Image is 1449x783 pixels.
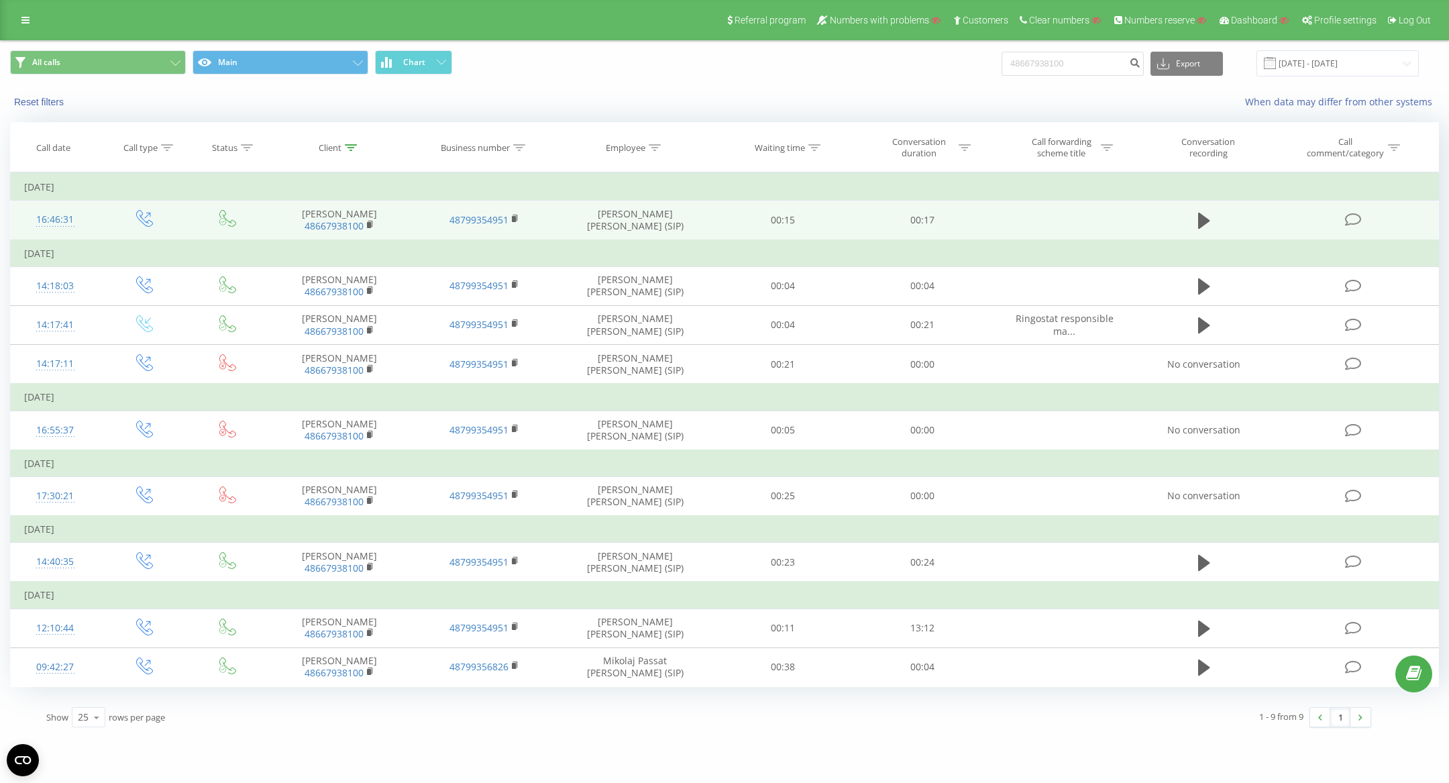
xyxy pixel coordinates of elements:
[305,325,364,337] a: 48667938100
[36,142,70,154] div: Call date
[441,142,510,154] div: Business number
[193,50,368,74] button: Main
[713,201,853,240] td: 00:15
[109,711,165,723] span: rows per page
[267,266,412,305] td: [PERSON_NAME]
[449,621,508,634] a: 48799354951
[853,266,992,305] td: 00:04
[963,15,1008,25] span: Customers
[449,279,508,292] a: 48799354951
[557,411,713,450] td: [PERSON_NAME] [PERSON_NAME] (SIP)
[557,201,713,240] td: [PERSON_NAME] [PERSON_NAME] (SIP)
[713,609,853,647] td: 00:11
[78,711,89,724] div: 25
[1002,52,1144,76] input: Search by number
[11,450,1439,477] td: [DATE]
[24,351,87,377] div: 14:17:11
[267,201,412,240] td: [PERSON_NAME]
[853,305,992,344] td: 00:21
[449,358,508,370] a: 48799354951
[24,654,87,680] div: 09:42:27
[557,543,713,582] td: [PERSON_NAME] [PERSON_NAME] (SIP)
[1124,15,1195,25] span: Numbers reserve
[1167,358,1240,370] span: No conversation
[375,50,452,74] button: Chart
[305,562,364,574] a: 48667938100
[305,495,364,508] a: 48667938100
[853,609,992,647] td: 13:12
[713,305,853,344] td: 00:04
[267,543,412,582] td: [PERSON_NAME]
[267,647,412,686] td: [PERSON_NAME]
[1165,136,1252,159] div: Conversation recording
[557,345,713,384] td: [PERSON_NAME] [PERSON_NAME] (SIP)
[1259,710,1303,723] div: 1 - 9 from 9
[713,476,853,516] td: 00:25
[24,273,87,299] div: 14:18:03
[1231,15,1277,25] span: Dashboard
[449,318,508,331] a: 48799354951
[305,219,364,232] a: 48667938100
[853,647,992,686] td: 00:04
[830,15,929,25] span: Numbers with problems
[557,476,713,516] td: [PERSON_NAME] [PERSON_NAME] (SIP)
[305,364,364,376] a: 48667938100
[1399,15,1431,25] span: Log Out
[11,240,1439,267] td: [DATE]
[11,582,1439,609] td: [DATE]
[267,345,412,384] td: [PERSON_NAME]
[713,266,853,305] td: 00:04
[1306,136,1385,159] div: Call comment/category
[267,305,412,344] td: [PERSON_NAME]
[24,312,87,338] div: 14:17:41
[449,423,508,436] a: 48799354951
[557,647,713,686] td: Mikolaj Passat [PERSON_NAME] (SIP)
[1330,708,1350,727] a: 1
[606,142,645,154] div: Employee
[1245,95,1439,108] a: When data may differ from other systems
[755,142,805,154] div: Waiting time
[557,609,713,647] td: [PERSON_NAME] [PERSON_NAME] (SIP)
[24,615,87,641] div: 12:10:44
[305,285,364,298] a: 48667938100
[24,483,87,509] div: 17:30:21
[11,516,1439,543] td: [DATE]
[713,345,853,384] td: 00:21
[403,58,425,67] span: Chart
[449,489,508,502] a: 48799354951
[449,556,508,568] a: 48799354951
[713,411,853,450] td: 00:05
[853,345,992,384] td: 00:00
[10,50,186,74] button: All calls
[319,142,341,154] div: Client
[24,417,87,443] div: 16:55:37
[305,666,364,679] a: 48667938100
[24,207,87,233] div: 16:46:31
[1167,423,1240,436] span: No conversation
[11,384,1439,411] td: [DATE]
[305,429,364,442] a: 48667938100
[449,213,508,226] a: 48799354951
[1029,15,1089,25] span: Clear numbers
[1150,52,1223,76] button: Export
[713,543,853,582] td: 00:23
[449,660,508,673] a: 48799356826
[1016,312,1114,337] span: Ringostat responsible ma...
[1314,15,1377,25] span: Profile settings
[11,174,1439,201] td: [DATE]
[853,411,992,450] td: 00:00
[32,57,60,68] span: All calls
[305,627,364,640] a: 48667938100
[46,711,68,723] span: Show
[853,476,992,516] td: 00:00
[1167,489,1240,502] span: No conversation
[7,744,39,776] button: Open CMP widget
[267,411,412,450] td: [PERSON_NAME]
[853,201,992,240] td: 00:17
[24,549,87,575] div: 14:40:35
[735,15,806,25] span: Referral program
[883,136,955,159] div: Conversation duration
[853,543,992,582] td: 00:24
[212,142,237,154] div: Status
[1026,136,1097,159] div: Call forwarding scheme title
